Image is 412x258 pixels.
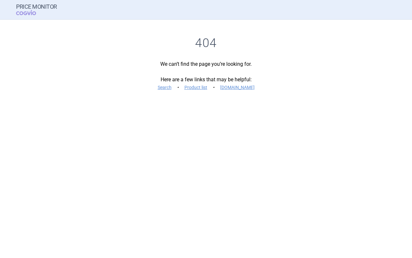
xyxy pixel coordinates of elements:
strong: Price Monitor [16,4,57,10]
span: COGVIO [16,10,45,15]
a: Price MonitorCOGVIO [16,4,57,16]
i: • [175,84,181,91]
i: • [211,84,217,91]
a: [DOMAIN_NAME] [220,85,255,90]
h1: 404 [16,36,396,51]
a: Product list [184,85,207,90]
p: We can’t find the page you’re looking for. Here are a few links that may be helpful: [16,60,396,91]
a: Search [158,85,172,90]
